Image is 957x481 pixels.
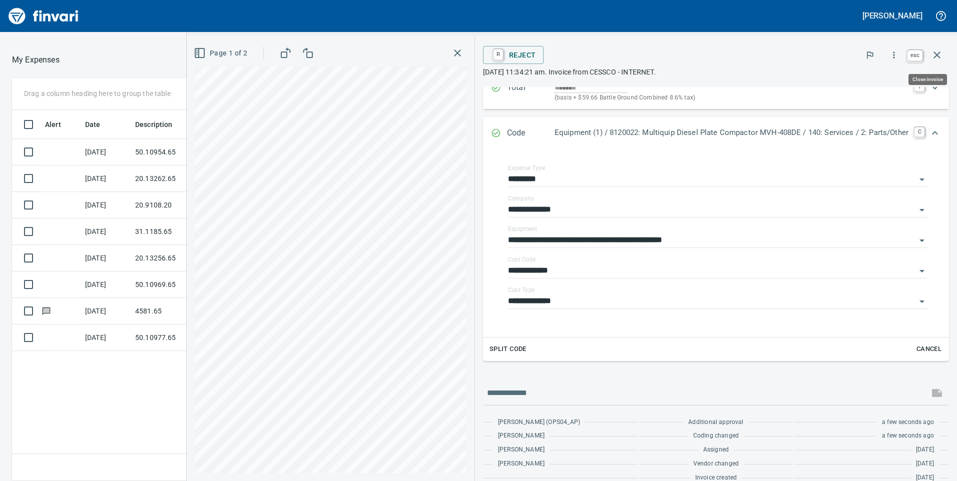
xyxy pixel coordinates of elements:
td: [DATE] [81,218,131,245]
button: RReject [483,46,544,64]
span: Date [85,118,114,130]
td: [DATE] [81,271,131,298]
td: 31.1185.65 [131,218,221,245]
span: Reject [491,46,536,63]
span: Has messages [41,307,52,314]
span: Coding changed [693,431,739,441]
p: Code [507,127,555,140]
td: 4581.65 [131,298,221,324]
label: Cost Type [508,287,535,293]
p: Drag a column heading here to group the table [24,88,171,98]
td: 20.13256.65 [131,245,221,271]
td: 50.10954.65 [131,139,221,165]
span: Cancel [915,343,942,355]
td: 50.10969.65 [131,271,221,298]
td: [DATE] [81,192,131,218]
button: More [883,44,905,66]
label: Expense Type [508,165,545,171]
button: Open [915,264,929,278]
span: This records your message into the invoice and notifies anyone mentioned [925,381,949,405]
td: [DATE] [81,139,131,165]
span: Description [135,118,186,130]
nav: breadcrumb [12,54,60,66]
span: Page 1 of 2 [196,47,247,59]
button: [PERSON_NAME] [860,8,925,23]
td: [DATE] [81,298,131,324]
label: Company [508,195,534,201]
td: [DATE] [81,165,131,192]
img: Finvari [6,4,81,28]
span: Date [85,118,101,130]
div: Expand [483,150,949,361]
p: [DATE] 11:34:21 am. Invoice from CESSCO - INTERNET. [483,67,949,77]
div: Expand [483,117,949,150]
p: (basis + $59.66 Battle Ground Combined 8.6% tax) [555,93,908,103]
label: Equipment [508,226,537,232]
button: Page 1 of 2 [192,44,251,62]
p: My Expenses [12,54,60,66]
span: [DATE] [916,445,934,455]
span: Vendor changed [693,459,739,469]
span: [PERSON_NAME] (OPS04_AP) [498,417,580,427]
span: [DATE] [916,459,934,469]
p: Equipment (1) / 8120022: Multiquip Diesel Plate Compactor MVH-408DE / 140: Services / 2: Parts/Other [555,127,908,138]
button: Open [915,294,929,308]
button: Flag [859,44,881,66]
button: Open [915,172,929,186]
span: Description [135,118,173,130]
a: R [494,49,503,60]
span: [PERSON_NAME] [498,459,545,469]
span: Alert [45,118,74,130]
span: a few seconds ago [882,417,934,427]
div: Expand [483,75,949,109]
span: Additional approval [688,417,743,427]
a: esc [907,50,922,61]
td: 20.9108.20 [131,192,221,218]
span: [PERSON_NAME] [498,445,545,455]
td: [DATE] [81,324,131,351]
td: 50.10977.65 [131,324,221,351]
span: a few seconds ago [882,431,934,441]
span: Split Code [490,343,527,355]
h5: [PERSON_NAME] [862,10,922,21]
button: Open [915,203,929,217]
button: Split Code [487,341,529,357]
span: Assigned [703,445,729,455]
span: Alert [45,118,61,130]
td: [DATE] [81,245,131,271]
label: Cost Code [508,256,536,262]
p: Total [507,81,555,103]
span: [PERSON_NAME] [498,431,545,441]
td: 20.13262.65 [131,165,221,192]
a: T [914,81,924,91]
a: C [914,127,924,137]
button: Open [915,233,929,247]
button: Cancel [913,341,945,357]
